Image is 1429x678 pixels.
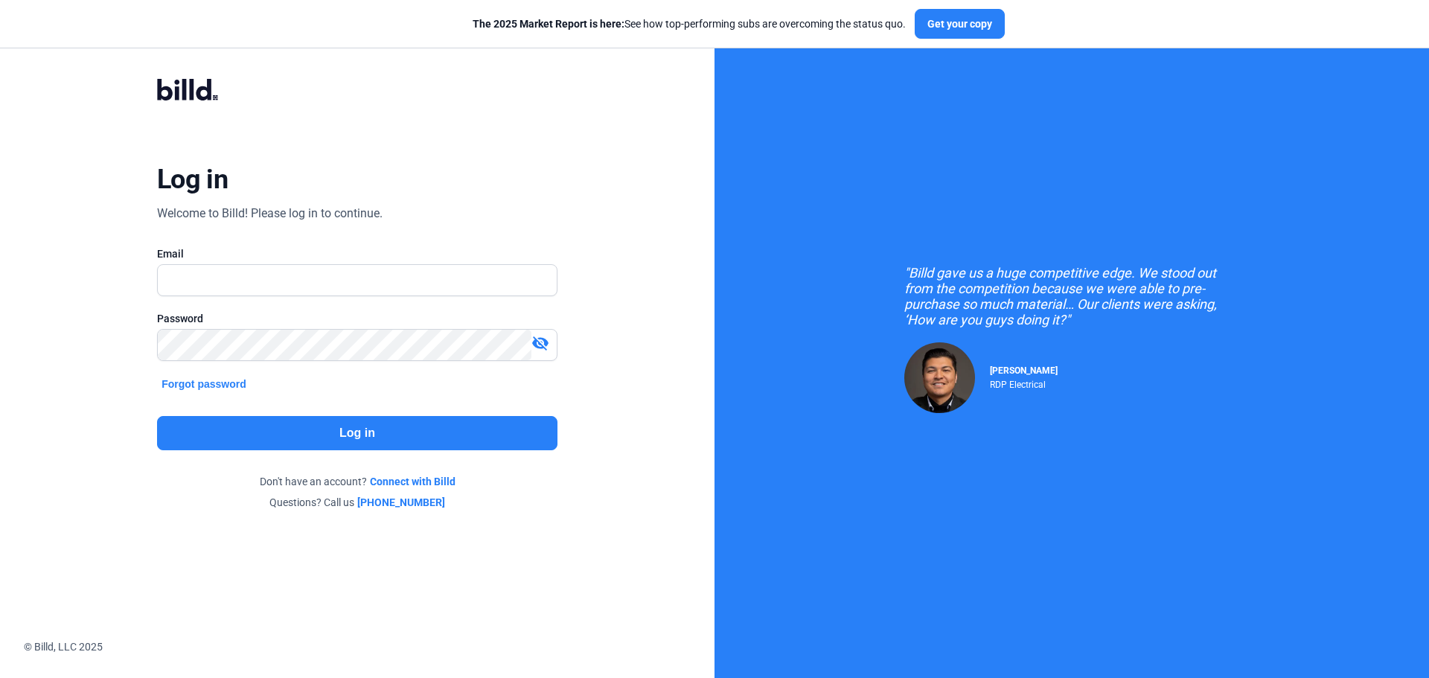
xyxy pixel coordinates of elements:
button: Get your copy [915,9,1005,39]
div: RDP Electrical [990,376,1058,390]
div: Email [157,246,557,261]
button: Forgot password [157,376,251,392]
div: "Billd gave us a huge competitive edge. We stood out from the competition because we were able to... [904,265,1239,327]
div: Log in [157,163,228,196]
img: Raul Pacheco [904,342,975,413]
a: [PHONE_NUMBER] [357,495,445,510]
button: Log in [157,416,557,450]
a: Connect with Billd [370,474,455,489]
div: Don't have an account? [157,474,557,489]
mat-icon: visibility_off [531,334,549,352]
div: Welcome to Billd! Please log in to continue. [157,205,383,223]
div: Questions? Call us [157,495,557,510]
div: See how top-performing subs are overcoming the status quo. [473,16,906,31]
div: Password [157,311,557,326]
span: [PERSON_NAME] [990,365,1058,376]
span: The 2025 Market Report is here: [473,18,624,30]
